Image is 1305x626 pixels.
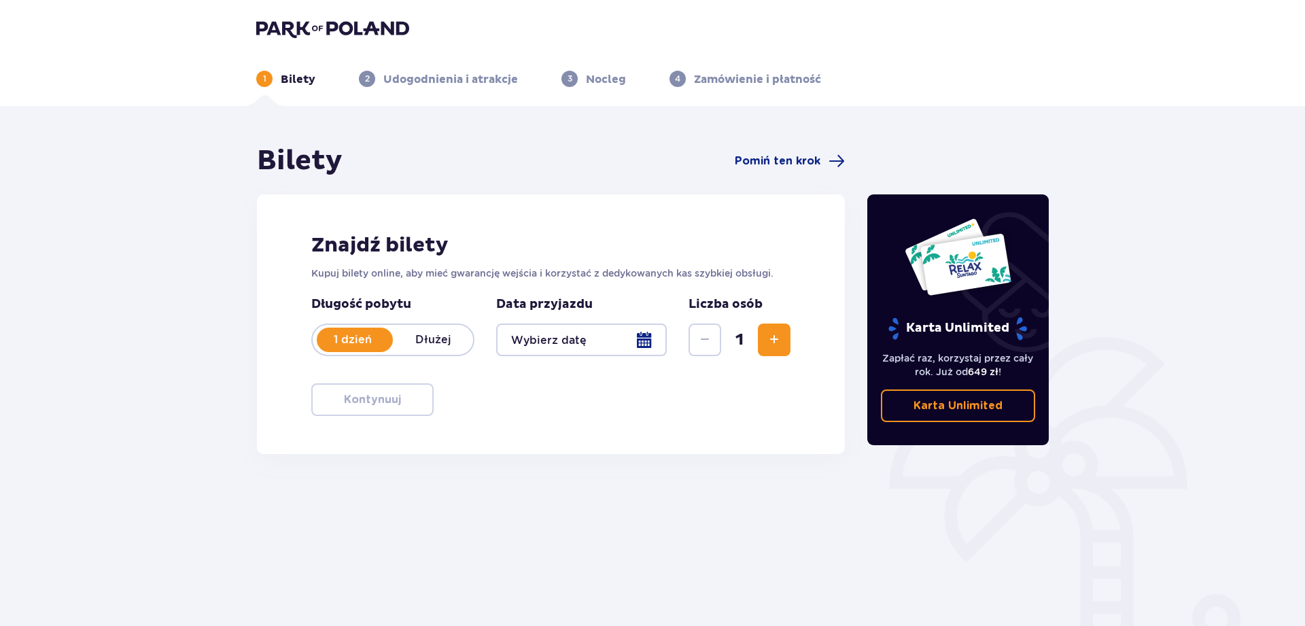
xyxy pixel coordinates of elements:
p: 1 [263,73,266,85]
p: Dłużej [393,332,473,347]
p: Karta Unlimited [887,317,1028,341]
p: Zamówienie i płatność [694,72,821,87]
button: Kontynuuj [311,383,434,416]
h2: Znajdź bilety [311,232,790,258]
p: Karta Unlimited [913,398,1003,413]
h1: Bilety [257,144,343,178]
p: Liczba osób [689,296,763,313]
p: Data przyjazdu [496,296,593,313]
p: Długość pobytu [311,296,474,313]
span: 649 zł [968,366,998,377]
p: Bilety [281,72,315,87]
span: 1 [724,330,755,350]
button: Zwiększ [758,324,790,356]
p: Udogodnienia i atrakcje [383,72,518,87]
p: 2 [365,73,370,85]
p: 3 [568,73,572,85]
div: 2Udogodnienia i atrakcje [359,71,518,87]
p: Zapłać raz, korzystaj przez cały rok. Już od ! [881,351,1036,379]
p: Nocleg [586,72,626,87]
div: 1Bilety [256,71,315,87]
p: Kontynuuj [344,392,401,407]
a: Karta Unlimited [881,389,1036,422]
img: Dwie karty całoroczne do Suntago z napisem 'UNLIMITED RELAX', na białym tle z tropikalnymi liśćmi... [904,218,1012,296]
div: 4Zamówienie i płatność [669,71,821,87]
span: Pomiń ten krok [735,154,820,169]
div: 3Nocleg [561,71,626,87]
a: Pomiń ten krok [735,153,845,169]
button: Zmniejsz [689,324,721,356]
p: Kupuj bilety online, aby mieć gwarancję wejścia i korzystać z dedykowanych kas szybkiej obsługi. [311,266,790,280]
p: 1 dzień [313,332,393,347]
img: Park of Poland logo [256,19,409,38]
p: 4 [675,73,680,85]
